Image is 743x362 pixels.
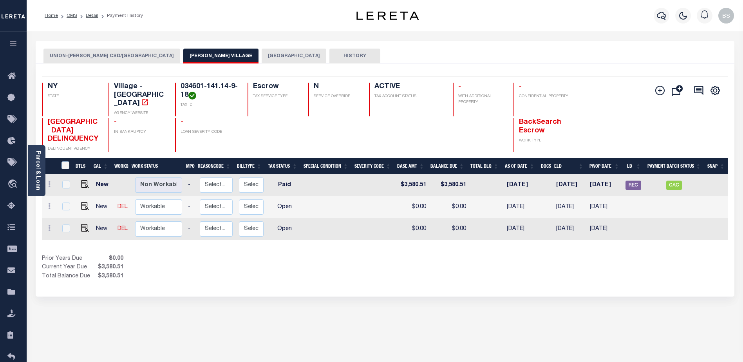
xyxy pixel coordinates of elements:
[429,196,469,218] td: $0.00
[93,218,114,240] td: New
[625,181,641,190] span: REC
[181,102,238,108] p: TAX ID
[519,83,522,90] span: -
[42,263,96,272] td: Current Year Due
[314,83,360,91] h4: N
[42,255,96,263] td: Prior Years Due
[519,138,571,144] p: WORK TYPE
[234,158,265,174] th: BillType: activate to sort column ascending
[329,49,380,63] button: HISTORY
[42,272,96,281] td: Total Balance Due
[666,183,682,188] a: CAC
[300,158,351,174] th: Special Condition: activate to sort column ascending
[586,158,622,174] th: PWOP Date: activate to sort column ascending
[504,174,540,196] td: [DATE]
[43,49,180,63] button: UNION-[PERSON_NAME] CSD/[GEOGRAPHIC_DATA]
[98,12,143,19] li: Payment History
[314,94,360,100] p: SERVICE OVERRIDE
[351,158,394,174] th: Severity Code: activate to sort column ascending
[93,196,114,218] td: New
[114,83,166,108] h4: Village - [GEOGRAPHIC_DATA]
[111,158,128,174] th: WorkQ
[429,174,469,196] td: $3,580.51
[42,158,57,174] th: &nbsp;&nbsp;&nbsp;&nbsp;&nbsp;&nbsp;&nbsp;&nbsp;&nbsp;&nbsp;
[48,146,99,152] p: DELINQUENT AGENCY
[86,13,98,18] a: Detail
[553,196,586,218] td: [DATE]
[587,196,622,218] td: [DATE]
[93,174,114,196] td: New
[183,158,195,174] th: MPO
[185,218,197,240] td: -
[427,158,467,174] th: Balance Due: activate to sort column ascending
[96,255,125,263] span: $0.00
[704,158,728,174] th: SNAP: activate to sort column ascending
[96,272,125,281] span: $3,580.51
[538,158,551,174] th: Docs
[72,158,90,174] th: DTLS
[504,196,540,218] td: [DATE]
[718,8,734,24] img: svg+xml;base64,PHN2ZyB4bWxucz0iaHR0cDovL3d3dy53My5vcmcvMjAwMC9zdmciIHBvaW50ZXItZXZlbnRzPSJub25lIi...
[48,119,98,143] span: [GEOGRAPHIC_DATA] DELINQUENCY
[458,94,504,105] p: WITH ADDITIONAL PROPERTY
[467,158,502,174] th: Total DLQ: activate to sort column ascending
[114,110,166,116] p: AGENCY WEBSITE
[553,218,586,240] td: [DATE]
[114,129,166,135] p: IN BANKRUPTCY
[587,218,622,240] td: [DATE]
[356,11,419,20] img: logo-dark.svg
[67,13,77,18] a: OMS
[118,226,128,232] a: DEL
[96,263,125,272] span: $3,580.51
[396,174,429,196] td: $3,580.51
[587,174,622,196] td: [DATE]
[262,49,326,63] button: [GEOGRAPHIC_DATA]
[35,151,40,190] a: Parcel & Loan
[118,204,128,210] a: DEL
[185,196,197,218] td: -
[181,129,238,135] p: LOAN SEVERITY CODE
[267,196,302,218] td: Open
[396,196,429,218] td: $0.00
[48,83,99,91] h4: NY
[48,94,99,100] p: STATE
[622,158,644,174] th: LD: activate to sort column ascending
[183,49,259,63] button: [PERSON_NAME] VILLAGE
[185,174,197,196] td: -
[7,179,20,190] i: travel_explore
[195,158,234,174] th: ReasonCode: activate to sort column ascending
[666,181,682,190] span: CAC
[429,218,469,240] td: $0.00
[519,119,561,134] span: BackSearch Escrow
[90,158,111,174] th: CAL: activate to sort column ascending
[502,158,538,174] th: As of Date: activate to sort column ascending
[57,158,73,174] th: &nbsp;
[45,13,58,18] a: Home
[374,83,443,91] h4: ACTIVE
[265,158,300,174] th: Tax Status: activate to sort column ascending
[458,83,461,90] span: -
[644,158,704,174] th: Payment Batch Status: activate to sort column ascending
[394,158,427,174] th: Base Amt: activate to sort column ascending
[553,174,586,196] td: [DATE]
[253,94,299,100] p: TAX SERVICE TYPE
[181,119,183,126] span: -
[267,174,302,196] td: Paid
[374,94,443,100] p: TAX ACCOUNT STATUS
[267,218,302,240] td: Open
[504,218,540,240] td: [DATE]
[114,119,117,126] span: -
[396,218,429,240] td: $0.00
[551,158,586,174] th: ELD: activate to sort column ascending
[253,83,299,91] h4: Escrow
[625,183,641,188] a: REC
[181,83,238,100] h4: 034601-141.14-9-18
[519,94,571,100] p: CONFIDENTIAL PROPERTY
[128,158,182,174] th: Work Status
